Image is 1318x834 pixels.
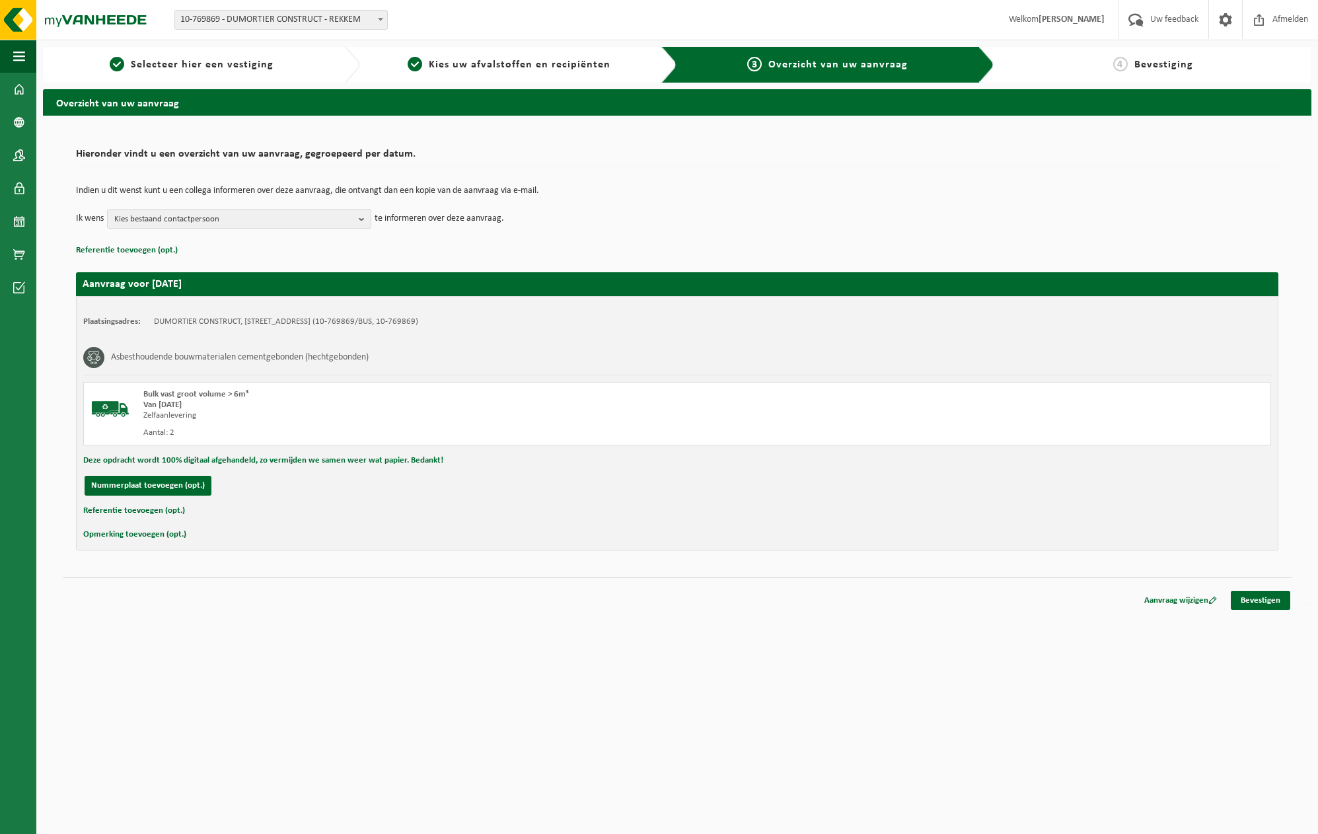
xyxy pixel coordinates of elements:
button: Deze opdracht wordt 100% digitaal afgehandeld, zo vermijden we samen weer wat papier. Bedankt! [83,452,443,469]
img: BL-SO-LV.png [91,389,130,429]
span: Selecteer hier een vestiging [131,59,274,70]
span: 1 [110,57,124,71]
button: Referentie toevoegen (opt.) [83,502,185,519]
span: 4 [1113,57,1128,71]
h2: Hieronder vindt u een overzicht van uw aanvraag, gegroepeerd per datum. [76,149,1278,167]
h3: Asbesthoudende bouwmaterialen cementgebonden (hechtgebonden) [111,347,369,368]
p: Indien u dit wenst kunt u een collega informeren over deze aanvraag, die ontvangt dan een kopie v... [76,186,1278,196]
strong: Van [DATE] [143,400,182,409]
a: 1Selecteer hier een vestiging [50,57,334,73]
a: Aanvraag wijzigen [1134,591,1227,610]
button: Referentie toevoegen (opt.) [76,242,178,259]
strong: Aanvraag voor [DATE] [83,279,182,289]
strong: Plaatsingsadres: [83,317,141,326]
strong: [PERSON_NAME] [1039,15,1105,24]
a: Bevestigen [1231,591,1290,610]
span: 10-769869 - DUMORTIER CONSTRUCT - REKKEM [174,10,388,30]
div: Aantal: 2 [143,428,730,438]
span: 10-769869 - DUMORTIER CONSTRUCT - REKKEM [175,11,387,29]
span: 2 [408,57,422,71]
span: Bulk vast groot volume > 6m³ [143,390,248,398]
button: Kies bestaand contactpersoon [107,209,371,229]
span: 3 [747,57,762,71]
div: Zelfaanlevering [143,410,730,421]
td: DUMORTIER CONSTRUCT, [STREET_ADDRESS] (10-769869/BUS, 10-769869) [154,317,418,327]
button: Opmerking toevoegen (opt.) [83,526,186,543]
h2: Overzicht van uw aanvraag [43,89,1311,115]
button: Nummerplaat toevoegen (opt.) [85,476,211,496]
p: Ik wens [76,209,104,229]
span: Kies bestaand contactpersoon [114,209,353,229]
p: te informeren over deze aanvraag. [375,209,504,229]
a: 2Kies uw afvalstoffen en recipiënten [367,57,651,73]
span: Kies uw afvalstoffen en recipiënten [429,59,610,70]
span: Overzicht van uw aanvraag [768,59,908,70]
span: Bevestiging [1134,59,1193,70]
